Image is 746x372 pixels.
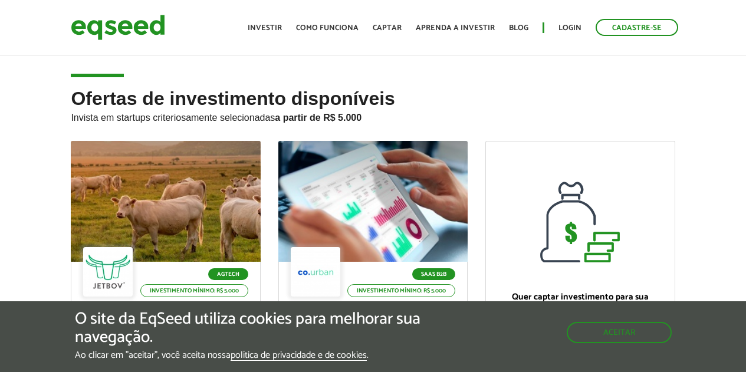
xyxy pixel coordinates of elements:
strong: a partir de R$ 5.000 [275,113,362,123]
img: EqSeed [71,12,165,43]
a: Cadastre-se [596,19,678,36]
p: Investimento mínimo: R$ 5.000 [347,284,455,297]
h5: O site da EqSeed utiliza cookies para melhorar sua navegação. [75,310,433,347]
a: Blog [509,24,528,32]
p: Ao clicar em "aceitar", você aceita nossa . [75,350,433,361]
button: Aceitar [567,322,672,343]
a: Como funciona [296,24,359,32]
p: Invista em startups criteriosamente selecionadas [71,109,675,123]
a: Captar [373,24,402,32]
a: Investir [248,24,282,32]
h2: Ofertas de investimento disponíveis [71,88,675,141]
a: política de privacidade e de cookies [231,351,367,361]
a: Login [558,24,581,32]
p: Quer captar investimento para sua empresa? [498,292,662,313]
p: Agtech [208,268,248,280]
p: SaaS B2B [412,268,455,280]
p: Investimento mínimo: R$ 5.000 [140,284,248,297]
a: Aprenda a investir [416,24,495,32]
